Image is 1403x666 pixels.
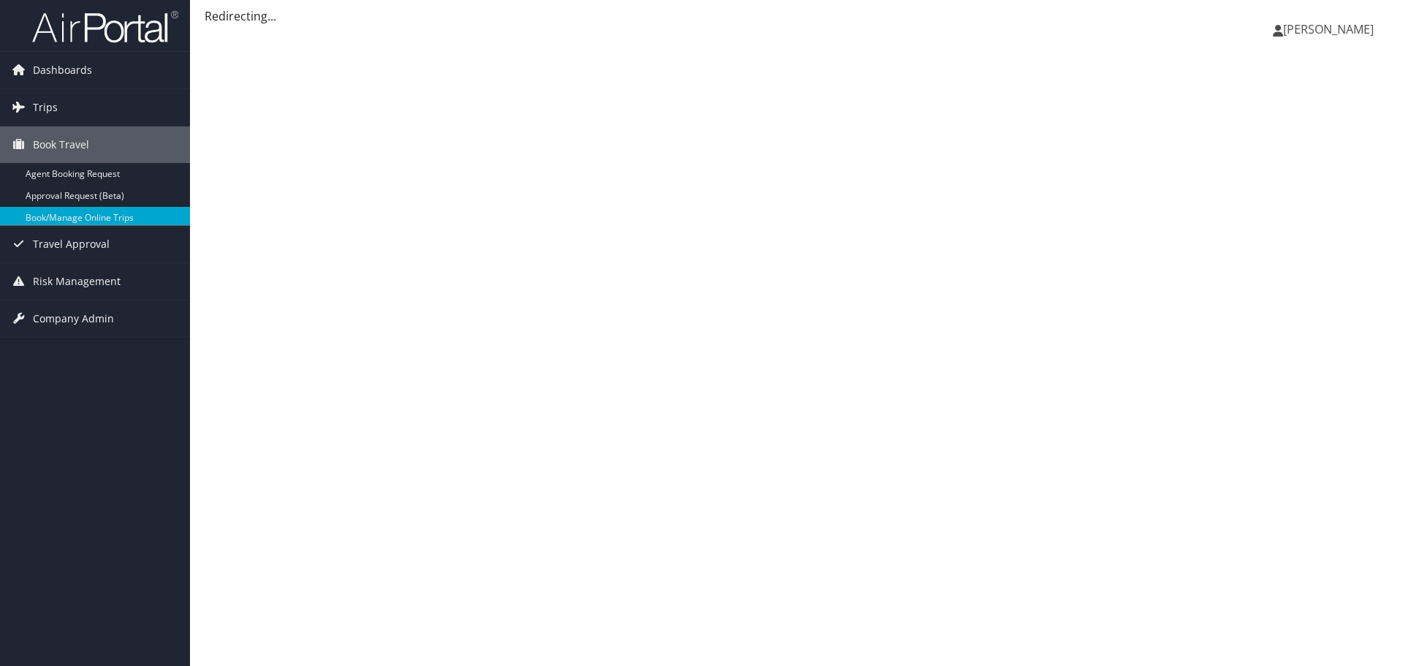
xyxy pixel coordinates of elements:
[33,300,114,337] span: Company Admin
[32,10,178,44] img: airportal-logo.png
[1283,21,1374,37] span: [PERSON_NAME]
[33,52,92,88] span: Dashboards
[33,89,58,126] span: Trips
[1273,7,1388,51] a: [PERSON_NAME]
[33,263,121,300] span: Risk Management
[33,126,89,163] span: Book Travel
[205,7,1388,25] div: Redirecting...
[33,226,110,262] span: Travel Approval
